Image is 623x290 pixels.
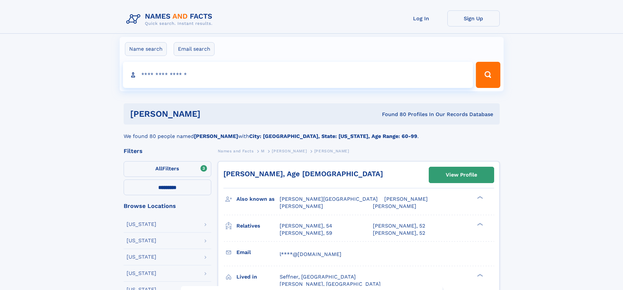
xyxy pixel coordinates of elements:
div: [US_STATE] [127,254,156,260]
div: ❯ [476,222,483,226]
h3: Lived in [236,271,280,282]
h3: Email [236,247,280,258]
a: [PERSON_NAME] [272,147,307,155]
span: [PERSON_NAME], [GEOGRAPHIC_DATA] [280,281,381,287]
span: [PERSON_NAME] [384,196,428,202]
div: ❯ [476,273,483,277]
a: Sign Up [447,10,500,26]
span: [PERSON_NAME] [314,149,349,153]
input: search input [123,62,473,88]
span: Seffner, [GEOGRAPHIC_DATA] [280,274,356,280]
a: [PERSON_NAME], 59 [280,230,332,237]
a: [PERSON_NAME], Age [DEMOGRAPHIC_DATA] [223,170,383,178]
label: Name search [125,42,167,56]
h1: [PERSON_NAME] [130,110,291,118]
div: ❯ [476,196,483,200]
label: Email search [174,42,215,56]
b: [PERSON_NAME] [194,133,238,139]
span: [PERSON_NAME] [280,203,323,209]
div: [US_STATE] [127,271,156,276]
label: Filters [124,161,211,177]
div: [US_STATE] [127,238,156,243]
div: View Profile [446,167,477,182]
b: City: [GEOGRAPHIC_DATA], State: [US_STATE], Age Range: 60-99 [249,133,417,139]
div: Filters [124,148,211,154]
a: M [261,147,265,155]
a: [PERSON_NAME], 52 [373,230,425,237]
a: Log In [395,10,447,26]
a: Names and Facts [218,147,254,155]
span: [PERSON_NAME] [373,203,416,209]
div: Found 80 Profiles In Our Records Database [291,111,493,118]
span: M [261,149,265,153]
span: [PERSON_NAME][GEOGRAPHIC_DATA] [280,196,378,202]
button: Search Button [476,62,500,88]
h3: Also known as [236,194,280,205]
a: View Profile [429,167,494,183]
span: All [155,165,162,172]
div: Browse Locations [124,203,211,209]
a: [PERSON_NAME], 52 [373,222,425,230]
span: [PERSON_NAME] [272,149,307,153]
a: [PERSON_NAME], 54 [280,222,332,230]
div: [US_STATE] [127,222,156,227]
div: We found 80 people named with . [124,125,500,140]
img: Logo Names and Facts [124,10,218,28]
h3: Relatives [236,220,280,231]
